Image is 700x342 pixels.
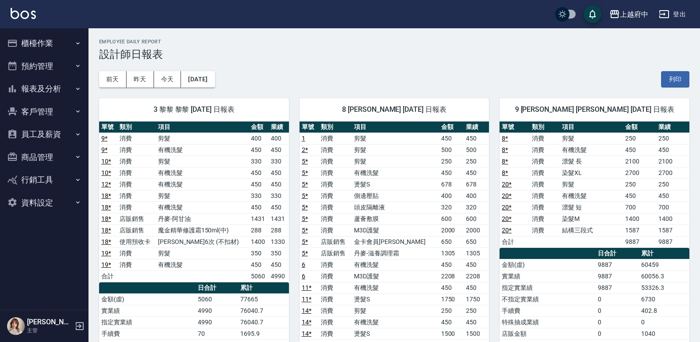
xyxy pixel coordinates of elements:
[352,201,439,213] td: 頭皮隔離液
[439,167,464,179] td: 450
[439,224,464,236] td: 2000
[560,133,623,144] td: 剪髮
[623,144,656,156] td: 450
[623,156,656,167] td: 2100
[639,259,689,270] td: 60459
[196,282,238,294] th: 日合計
[639,248,689,259] th: 累計
[249,259,269,270] td: 450
[117,247,156,259] td: 消費
[560,167,623,179] td: 染髮XL
[656,190,689,201] td: 450
[269,201,289,213] td: 450
[500,259,595,270] td: 金額(虛)
[596,248,639,259] th: 日合計
[99,122,117,133] th: 單號
[655,6,689,23] button: 登出
[500,270,595,282] td: 實業績
[639,293,689,305] td: 6730
[99,328,196,339] td: 手續費
[464,190,489,201] td: 400
[464,167,489,179] td: 450
[439,144,464,156] td: 500
[656,224,689,236] td: 1587
[560,156,623,167] td: 漂髮 長
[500,122,530,133] th: 單號
[464,282,489,293] td: 450
[439,179,464,190] td: 678
[620,9,648,20] div: 上越府中
[238,293,288,305] td: 77665
[352,236,439,247] td: 金卡會員[PERSON_NAME]
[352,167,439,179] td: 有機洗髮
[117,167,156,179] td: 消費
[500,328,595,339] td: 店販金額
[319,305,352,316] td: 消費
[352,156,439,167] td: 剪髮
[530,179,560,190] td: 消費
[656,213,689,224] td: 1400
[196,316,238,328] td: 4990
[156,179,249,190] td: 有機洗髮
[500,316,595,328] td: 特殊抽成業績
[352,282,439,293] td: 有機洗髮
[606,5,652,23] button: 上越府中
[319,179,352,190] td: 消費
[117,156,156,167] td: 消費
[249,167,269,179] td: 450
[269,259,289,270] td: 450
[464,236,489,247] td: 650
[4,168,85,191] button: 行銷工具
[269,133,289,144] td: 400
[530,201,560,213] td: 消費
[530,133,560,144] td: 消費
[352,305,439,316] td: 剪髮
[656,122,689,133] th: 業績
[530,167,560,179] td: 消費
[464,201,489,213] td: 320
[196,293,238,305] td: 5060
[249,156,269,167] td: 330
[249,201,269,213] td: 450
[439,213,464,224] td: 600
[300,122,319,133] th: 單號
[99,293,196,305] td: 金額(虛)
[319,293,352,305] td: 消費
[352,270,439,282] td: M3D護髮
[530,224,560,236] td: 消費
[439,156,464,167] td: 250
[464,293,489,305] td: 1750
[27,327,72,334] p: 主管
[249,144,269,156] td: 450
[596,270,639,282] td: 9887
[560,179,623,190] td: 剪髮
[269,156,289,167] td: 330
[154,71,181,87] button: 今天
[560,213,623,224] td: 染髮M
[500,305,595,316] td: 手續費
[464,133,489,144] td: 450
[156,122,249,133] th: 項目
[117,259,156,270] td: 消費
[319,156,352,167] td: 消費
[596,305,639,316] td: 0
[596,259,639,270] td: 9887
[156,144,249,156] td: 有機洗髮
[310,105,479,114] span: 8 [PERSON_NAME] [DATE] 日報表
[117,213,156,224] td: 店販銷售
[4,146,85,169] button: 商品管理
[530,190,560,201] td: 消費
[249,179,269,190] td: 450
[439,190,464,201] td: 400
[656,156,689,167] td: 2100
[156,133,249,144] td: 剪髮
[319,213,352,224] td: 消費
[269,270,289,282] td: 4990
[249,270,269,282] td: 5060
[439,293,464,305] td: 1750
[238,305,288,316] td: 76040.7
[249,236,269,247] td: 1400
[623,167,656,179] td: 2700
[117,122,156,133] th: 類別
[661,71,689,87] button: 列印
